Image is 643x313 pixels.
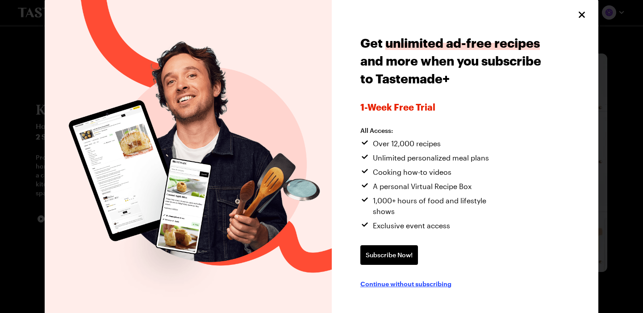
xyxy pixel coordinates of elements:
span: 1,000+ hours of food and lifestyle shows [373,195,508,217]
span: Subscribe Now! [366,251,413,259]
span: 1-week Free Trial [360,102,544,112]
a: Subscribe Now! [360,245,418,265]
span: Unlimited personalized meal plans [373,152,489,163]
span: Over 12,000 recipes [373,138,441,149]
span: Exclusive event access [373,220,450,231]
button: Continue without subscribing [360,279,451,288]
h2: All Access: [360,127,508,135]
h1: Get and more when you subscribe to Tastemade+ [360,34,544,87]
span: A personal Virtual Recipe Box [373,181,472,192]
span: Cooking how-to videos [373,167,451,177]
span: unlimited ad-free recipes [385,36,540,50]
button: Close [576,9,588,21]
